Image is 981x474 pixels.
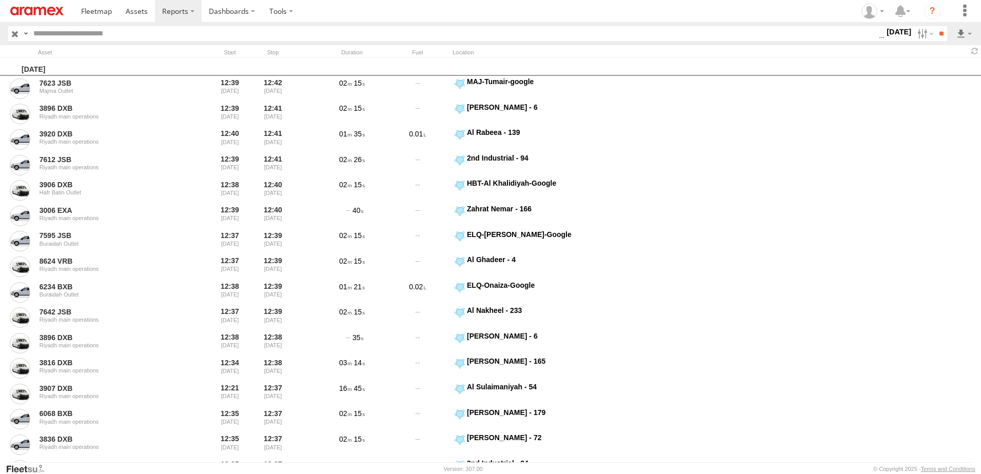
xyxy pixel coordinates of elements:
[210,230,249,253] div: Entered prior to selected date range
[40,342,180,348] div: Riyadh main operations
[924,3,940,19] i: ?
[40,155,180,164] a: 7612 JSB
[40,393,180,399] div: Riyadh main operations
[40,164,180,170] div: Riyadh main operations
[253,357,292,380] div: 12:38 [DATE]
[40,358,180,367] a: 3816 DXB
[467,128,579,137] div: Al Rabeea - 139
[467,281,579,290] div: ELQ-Onaiza-Google
[253,306,292,329] div: 12:39 [DATE]
[387,128,448,151] div: 0.01
[40,129,180,139] a: 3920 DXB
[40,333,180,342] a: 3896 DXB
[921,466,975,472] a: Terms and Conditions
[339,155,352,164] span: 02
[354,384,365,392] span: 45
[210,357,249,380] div: Entered prior to selected date range
[210,255,249,279] div: Entered prior to selected date range
[40,113,180,120] div: Riyadh main operations
[210,331,249,355] div: Entered prior to selected date range
[210,179,249,202] div: Entered prior to selected date range
[339,435,352,443] span: 02
[210,153,249,177] div: Entered prior to selected date range
[467,357,579,366] div: [PERSON_NAME] - 165
[40,434,180,444] a: 3836 DXB
[453,77,581,101] label: Click to View Event Location
[467,331,579,341] div: [PERSON_NAME] - 6
[453,128,581,151] label: Click to View Event Location
[40,384,180,393] a: 3907 DXB
[339,461,352,469] span: 02
[453,331,581,355] label: Click to View Event Location
[210,281,249,304] div: Entered prior to selected date range
[467,153,579,163] div: 2nd Industrial - 94
[40,367,180,373] div: Riyadh main operations
[40,139,180,145] div: Riyadh main operations
[453,153,581,177] label: Click to View Event Location
[210,77,249,101] div: Entered prior to selected date range
[339,359,352,367] span: 03
[467,230,579,239] div: ELQ-[PERSON_NAME]-Google
[40,241,180,247] div: Buraidah Outlet
[339,409,352,418] span: 02
[339,257,352,265] span: 02
[253,230,292,253] div: 12:39 [DATE]
[453,179,581,202] label: Click to View Event Location
[453,281,581,304] label: Click to View Event Location
[339,384,352,392] span: 16
[339,308,352,316] span: 02
[352,206,363,214] span: 40
[467,433,579,442] div: [PERSON_NAME] - 72
[955,26,973,41] label: Export results as...
[253,128,292,151] div: 12:41 [DATE]
[467,306,579,315] div: Al Nakheel - 233
[40,189,180,195] div: Hafr Batin Outlet
[253,331,292,355] div: 12:38 [DATE]
[885,26,913,37] label: [DATE]
[40,104,180,113] a: 3896 DXB
[873,466,975,472] div: © Copyright 2025 -
[354,257,365,265] span: 15
[253,77,292,101] div: 12:42 [DATE]
[453,204,581,228] label: Click to View Event Location
[354,79,365,87] span: 15
[467,204,579,213] div: Zahrat Nemar - 166
[253,382,292,406] div: 12:37 [DATE]
[339,79,352,87] span: 02
[253,103,292,126] div: 12:41 [DATE]
[858,4,888,19] div: Fatimah Alqatari
[210,128,249,151] div: Entered prior to selected date range
[40,317,180,323] div: Riyadh main operations
[354,104,365,112] span: 15
[253,179,292,202] div: 12:40 [DATE]
[210,408,249,431] div: Entered prior to selected date range
[453,255,581,279] label: Click to View Event Location
[40,78,180,88] a: 7623 JSB
[253,255,292,279] div: 12:39 [DATE]
[339,181,352,189] span: 02
[467,179,579,188] div: HBT-Al Khalidiyah-Google
[453,408,581,431] label: Click to View Event Location
[453,306,581,329] label: Click to View Event Location
[40,460,180,469] a: 7534 JSB
[253,433,292,457] div: 12:37 [DATE]
[444,466,483,472] div: Version: 307.00
[354,409,365,418] span: 15
[354,155,365,164] span: 26
[467,382,579,391] div: Al Sulaimaniyah - 54
[354,181,365,189] span: 15
[339,231,352,240] span: 02
[453,357,581,380] label: Click to View Event Location
[40,444,180,450] div: Riyadh main operations
[40,215,180,221] div: Riyadh main operations
[40,256,180,266] a: 8624 VRB
[467,77,579,86] div: MAJ-Tumair-google
[354,283,365,291] span: 21
[40,266,180,272] div: Riyadh main operations
[40,282,180,291] a: 6234 BXB
[339,130,352,138] span: 01
[453,433,581,457] label: Click to View Event Location
[40,231,180,240] a: 7595 JSB
[6,464,53,474] a: Visit our Website
[40,88,180,94] div: Majma Outlet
